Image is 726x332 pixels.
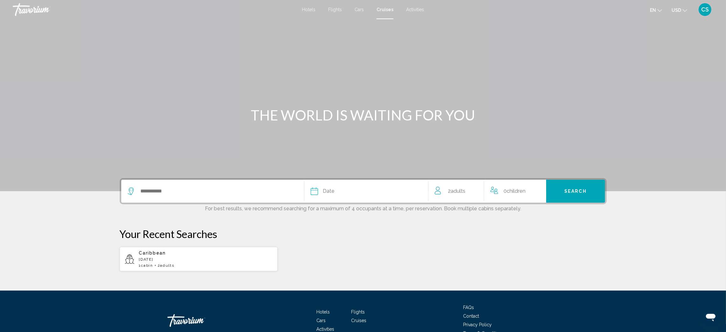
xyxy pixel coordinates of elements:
span: Caribbean [139,250,166,256]
span: Search [564,189,587,194]
span: 2 [448,187,466,196]
a: Cruises [377,7,393,12]
span: 2 [158,263,174,268]
button: Travelers: 2 adults, 0 children [428,180,546,203]
button: User Menu [697,3,713,16]
span: CS [701,6,709,13]
a: Privacy Policy [463,322,492,327]
h1: THE WORLD IS WAITING FOR YOU [244,107,483,123]
p: [DATE] [139,257,273,262]
a: Activities [406,7,424,12]
span: USD [672,8,681,13]
span: 1 [139,263,153,268]
a: Activities [316,327,334,332]
button: Date [311,180,422,203]
span: cabin [141,263,153,268]
span: Adults [160,263,174,268]
a: Cruises [351,318,366,323]
a: Travorium [13,3,296,16]
span: Date [323,187,335,196]
iframe: Button to launch messaging window [701,307,721,327]
a: FAQs [463,305,474,310]
button: Search [546,180,605,203]
a: Contact [463,314,479,319]
button: Change language [650,5,662,15]
button: Change currency [672,5,687,15]
button: Caribbean[DATE]1cabin2Adults [120,247,278,271]
a: Flights [351,309,365,314]
span: Children [507,188,526,194]
div: Search widget [121,180,605,203]
a: Flights [328,7,342,12]
p: For best results, we recommend searching for a maximum of 4 occupants at a time, per reservation.... [120,204,607,212]
span: en [650,8,656,13]
a: Hotels [316,309,330,314]
span: 0 [504,187,526,196]
span: Adults [451,188,466,194]
a: Hotels [302,7,315,12]
p: Your Recent Searches [120,227,607,240]
a: Cars [355,7,364,12]
a: Cars [316,318,326,323]
a: Travorium [167,311,231,330]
